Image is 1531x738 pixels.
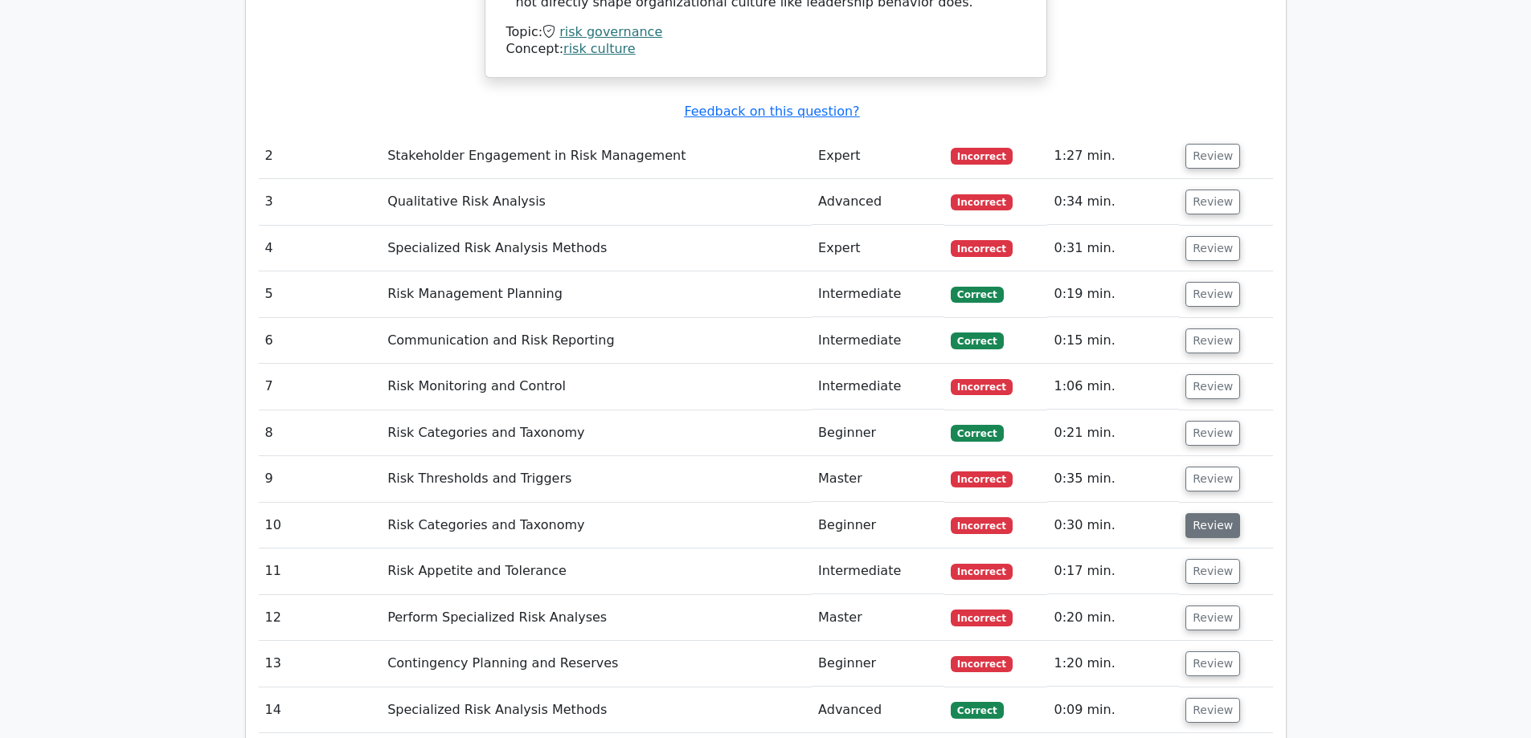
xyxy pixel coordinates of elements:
td: 5 [259,271,382,317]
td: 0:17 min. [1047,548,1179,594]
td: 1:27 min. [1047,133,1179,179]
button: Review [1185,698,1240,723]
td: Intermediate [812,271,944,317]
div: Concept: [506,41,1025,58]
td: 3 [259,179,382,225]
td: 0:35 min. [1047,456,1179,502]
td: Expert [812,133,944,179]
td: 0:30 min. [1047,503,1179,548]
td: 13 [259,641,382,687]
td: Risk Monitoring and Control [381,364,812,410]
td: Risk Categories and Taxonomy [381,503,812,548]
td: Risk Appetite and Tolerance [381,548,812,594]
td: Specialized Risk Analysis Methods [381,687,812,733]
td: Master [812,456,944,502]
span: Correct [951,425,1003,441]
button: Review [1185,421,1240,446]
button: Review [1185,190,1240,214]
span: Incorrect [951,564,1013,580]
td: Advanced [812,179,944,225]
div: Topic: [506,24,1025,41]
td: Intermediate [812,548,944,594]
td: Risk Thresholds and Triggers [381,456,812,502]
td: 6 [259,318,382,364]
span: Incorrect [951,148,1013,164]
td: 14 [259,687,382,733]
span: Incorrect [951,517,1013,533]
button: Review [1185,236,1240,261]
td: 0:20 min. [1047,595,1179,641]
td: 12 [259,595,382,641]
a: risk governance [559,24,662,39]
td: Risk Management Planning [381,271,812,317]
span: Incorrect [951,379,1013,395]
td: Expert [812,226,944,271]
a: Feedback on this question? [684,104,859,119]
td: 1:06 min. [1047,364,1179,410]
td: 10 [259,503,382,548]
td: 0:34 min. [1047,179,1179,225]
span: Incorrect [951,240,1013,256]
td: Advanced [812,687,944,733]
td: Beginner [812,503,944,548]
button: Review [1185,328,1240,353]
button: Review [1185,467,1240,491]
span: Incorrect [951,471,1013,487]
td: 9 [259,456,382,502]
span: Correct [951,702,1003,718]
td: 2 [259,133,382,179]
button: Review [1185,559,1240,584]
a: risk culture [563,41,636,56]
button: Review [1185,144,1240,169]
td: 8 [259,410,382,456]
td: Perform Specialized Risk Analyses [381,595,812,641]
button: Review [1185,282,1240,307]
td: Intermediate [812,364,944,410]
td: Specialized Risk Analysis Methods [381,226,812,271]
td: 1:20 min. [1047,641,1179,687]
td: 0:21 min. [1047,410,1179,456]
td: Intermediate [812,318,944,364]
td: 4 [259,226,382,271]
td: Beginner [812,641,944,687]
td: Risk Categories and Taxonomy [381,410,812,456]
td: 0:09 min. [1047,687,1179,733]
td: Contingency Planning and Reserves [381,641,812,687]
td: 0:19 min. [1047,271,1179,317]
button: Review [1185,605,1240,630]
td: Qualitative Risk Analysis [381,179,812,225]
td: Stakeholder Engagement in Risk Management [381,133,812,179]
td: Communication and Risk Reporting [381,318,812,364]
td: 11 [259,548,382,594]
button: Review [1185,651,1240,676]
td: Master [812,595,944,641]
td: Beginner [812,410,944,456]
span: Incorrect [951,656,1013,672]
span: Correct [951,287,1003,303]
span: Incorrect [951,194,1013,210]
td: 0:31 min. [1047,226,1179,271]
td: 7 [259,364,382,410]
button: Review [1185,374,1240,399]
span: Correct [951,332,1003,349]
td: 0:15 min. [1047,318,1179,364]
span: Incorrect [951,610,1013,626]
button: Review [1185,513,1240,538]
